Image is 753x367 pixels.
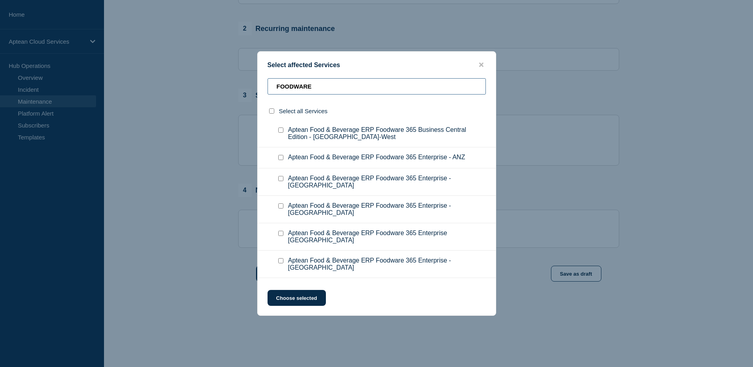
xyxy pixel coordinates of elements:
[278,231,283,236] input: Aptean Food & Beverage ERP Foodware 365 Enterprise UK checkbox
[278,203,283,209] input: Aptean Food & Beverage ERP Foodware 365 Enterprise - Germany checkbox
[288,126,485,141] span: Aptean Food & Beverage ERP Foodware 365 Business Central Edition - [GEOGRAPHIC_DATA]-West
[258,61,496,69] div: Select affected Services
[288,230,485,244] span: Aptean Food & Beverage ERP Foodware 365 Enterprise [GEOGRAPHIC_DATA]
[268,290,326,306] button: Choose selected
[278,127,283,133] input: Aptean Food & Beverage ERP Foodware 365 Business Central Edition - US-West checkbox
[279,108,328,114] span: Select all Services
[288,202,485,216] span: Aptean Food & Beverage ERP Foodware 365 Enterprise - [GEOGRAPHIC_DATA]
[477,61,486,69] button: close button
[269,108,274,114] input: select all checkbox
[288,154,465,162] span: Aptean Food & Beverage ERP Foodware 365 Enterprise - ANZ
[278,258,283,263] input: Aptean Food & Beverage ERP Foodware 365 Enterprise - US East checkbox
[278,155,283,160] input: Aptean Food & Beverage ERP Foodware 365 Enterprise - ANZ checkbox
[278,176,283,181] input: Aptean Food & Beverage ERP Foodware 365 Enterprise - EU checkbox
[268,78,486,95] input: Search
[288,175,485,189] span: Aptean Food & Beverage ERP Foodware 365 Enterprise - [GEOGRAPHIC_DATA]
[288,257,485,271] span: Aptean Food & Beverage ERP Foodware 365 Enterprise - [GEOGRAPHIC_DATA]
